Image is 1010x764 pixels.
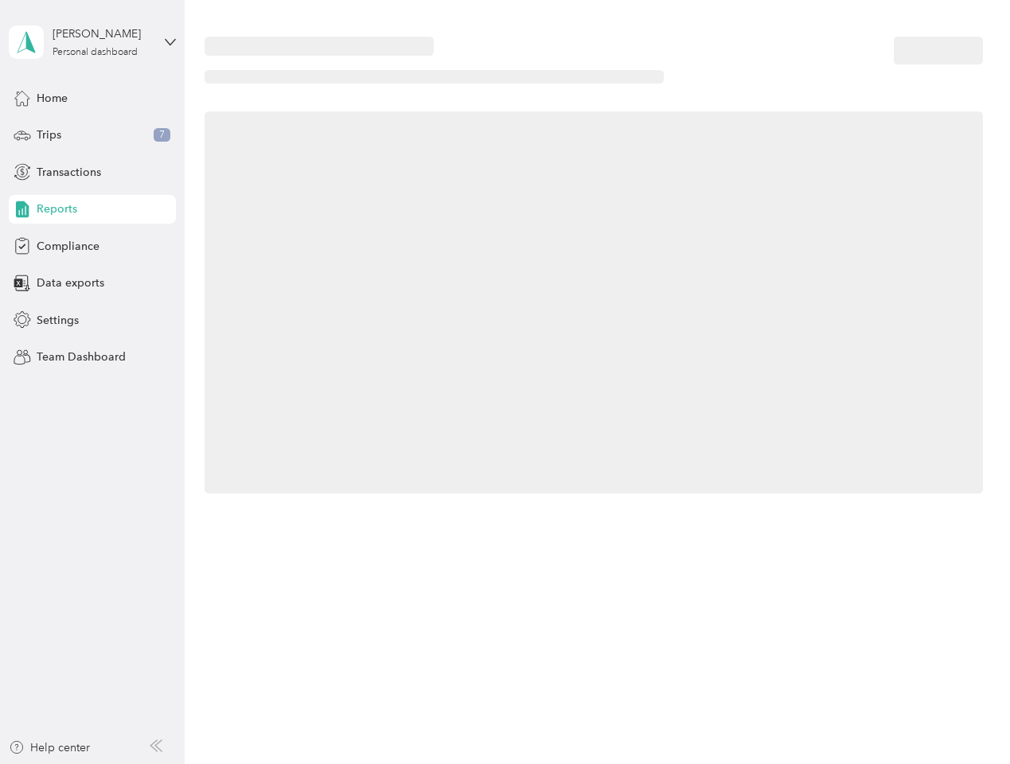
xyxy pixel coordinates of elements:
[154,128,170,142] span: 7
[37,164,101,181] span: Transactions
[37,275,104,291] span: Data exports
[37,90,68,107] span: Home
[37,312,79,329] span: Settings
[37,201,77,217] span: Reports
[37,238,99,255] span: Compliance
[9,739,90,756] button: Help center
[37,127,61,143] span: Trips
[53,25,152,42] div: [PERSON_NAME]
[37,349,126,365] span: Team Dashboard
[53,48,138,57] div: Personal dashboard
